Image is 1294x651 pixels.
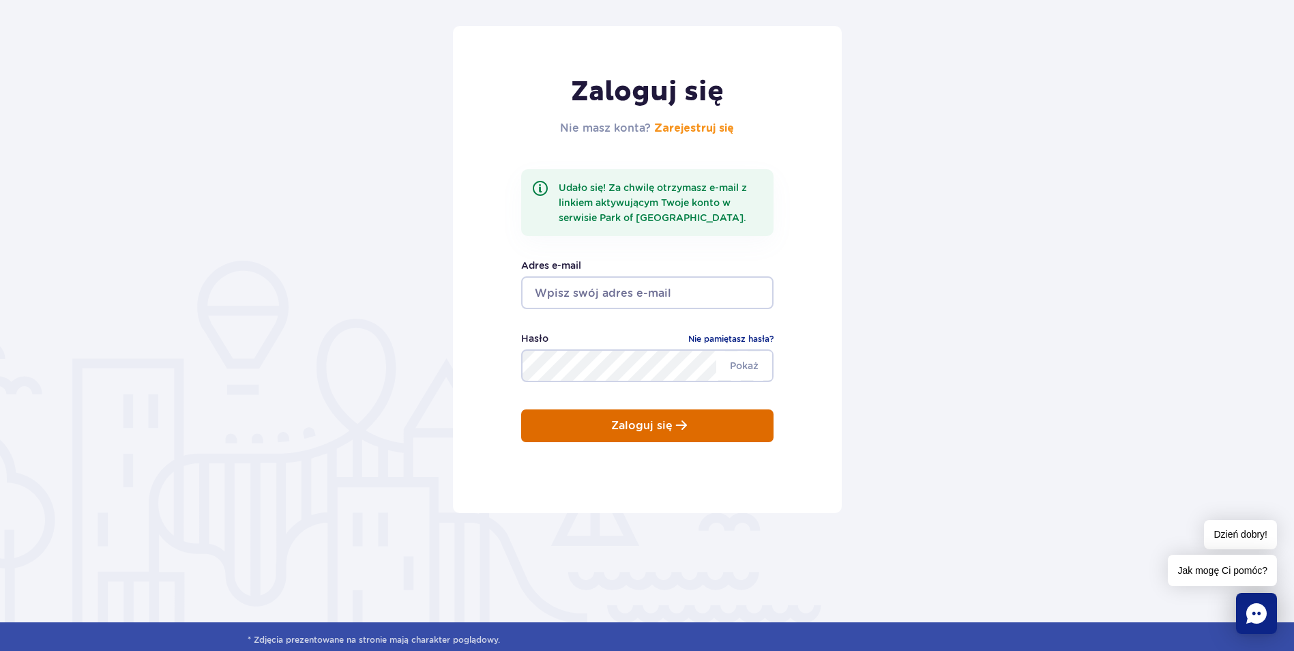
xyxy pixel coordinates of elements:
[521,258,774,273] label: Adres e-mail
[248,633,1046,647] span: * Zdjęcia prezentowane na stronie mają charakter poglądowy.
[521,169,774,236] div: Udało się! Za chwilę otrzymasz e-mail z linkiem aktywującym Twoje konto w serwisie Park of [GEOGR...
[521,276,774,309] input: Wpisz swój adres e-mail
[560,120,734,136] h2: Nie masz konta?
[1236,593,1277,634] div: Chat
[1168,555,1277,586] span: Jak mogę Ci pomóc?
[716,351,772,380] span: Pokaż
[521,409,774,442] button: Zaloguj się
[560,75,734,109] h1: Zaloguj się
[611,420,673,432] p: Zaloguj się
[688,332,774,346] a: Nie pamiętasz hasła?
[521,331,548,346] label: Hasło
[1204,520,1277,549] span: Dzień dobry!
[654,123,734,134] a: Zarejestruj się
